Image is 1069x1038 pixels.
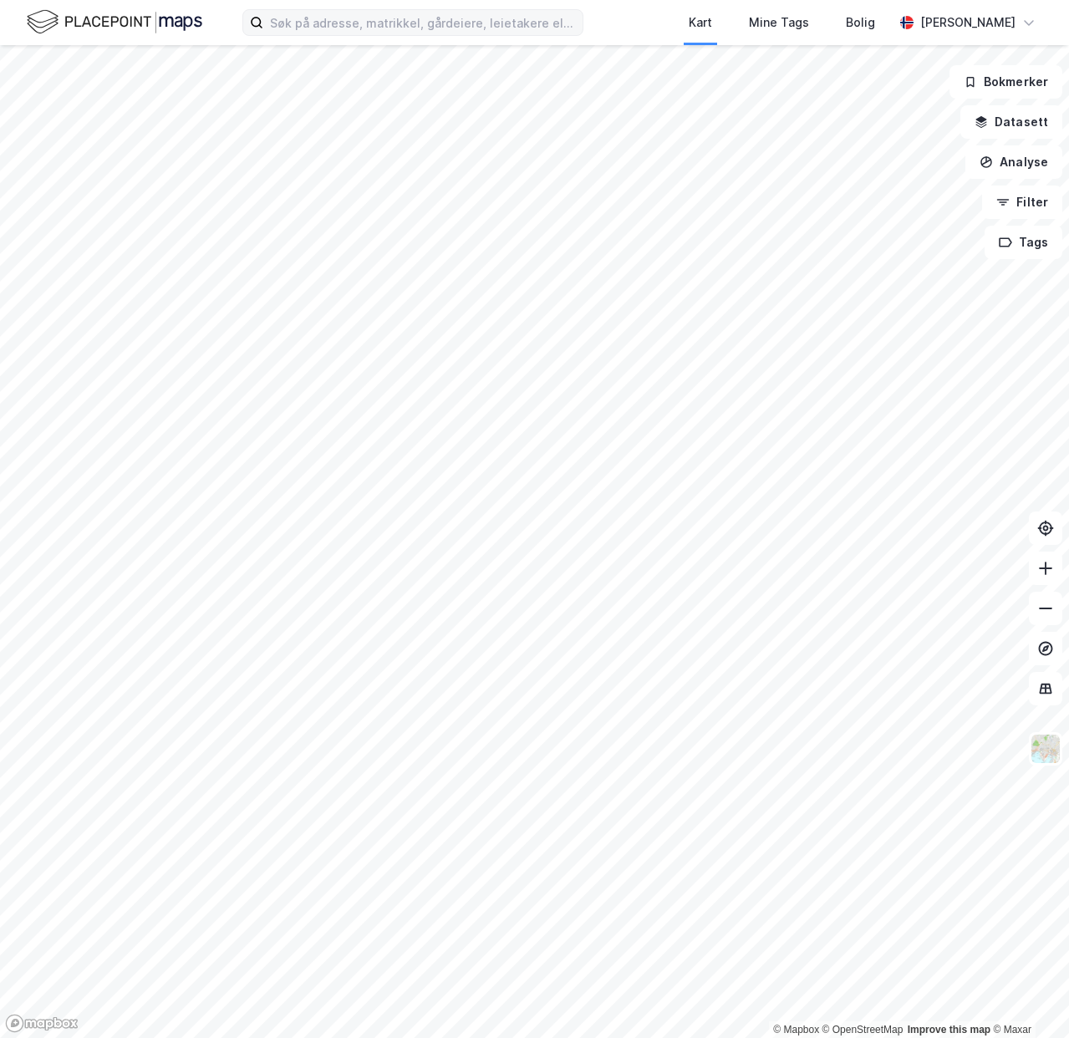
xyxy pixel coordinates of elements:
[920,13,1016,33] div: [PERSON_NAME]
[846,13,875,33] div: Bolig
[985,226,1062,259] button: Tags
[263,10,583,35] input: Søk på adresse, matrikkel, gårdeiere, leietakere eller personer
[985,958,1069,1038] iframe: Chat Widget
[689,13,712,33] div: Kart
[949,65,1062,99] button: Bokmerker
[985,958,1069,1038] div: Kontrollprogram for chat
[965,145,1062,179] button: Analyse
[960,105,1062,139] button: Datasett
[822,1024,904,1035] a: OpenStreetMap
[908,1024,990,1035] a: Improve this map
[5,1014,79,1033] a: Mapbox homepage
[773,1024,819,1035] a: Mapbox
[1030,733,1061,765] img: Z
[982,186,1062,219] button: Filter
[749,13,809,33] div: Mine Tags
[27,8,202,37] img: logo.f888ab2527a4732fd821a326f86c7f29.svg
